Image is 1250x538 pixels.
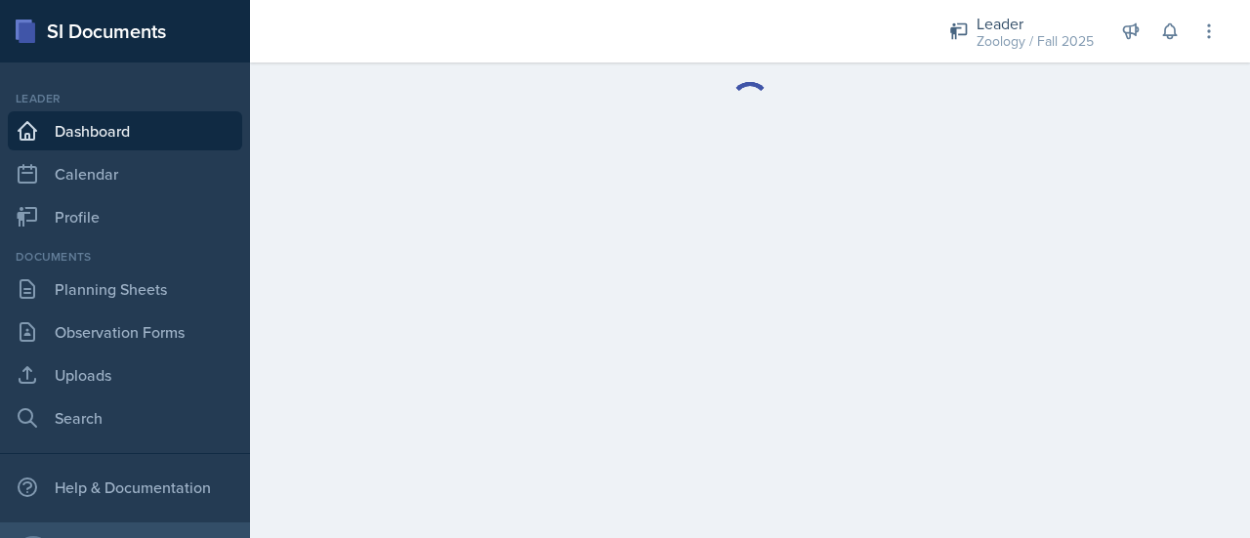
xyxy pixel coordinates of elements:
[8,90,242,107] div: Leader
[8,197,242,236] a: Profile
[8,312,242,352] a: Observation Forms
[8,111,242,150] a: Dashboard
[8,154,242,193] a: Calendar
[8,355,242,394] a: Uploads
[8,468,242,507] div: Help & Documentation
[8,398,242,437] a: Search
[8,269,242,309] a: Planning Sheets
[977,31,1094,52] div: Zoology / Fall 2025
[977,12,1094,35] div: Leader
[8,248,242,266] div: Documents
